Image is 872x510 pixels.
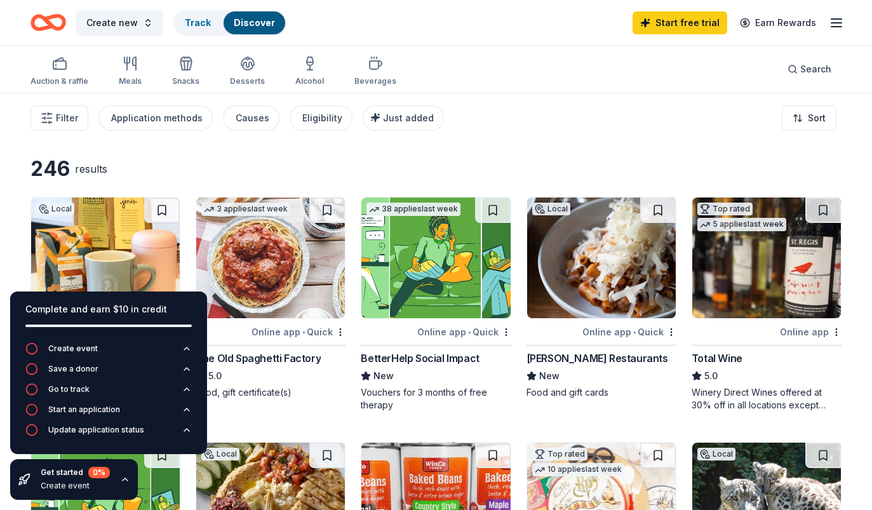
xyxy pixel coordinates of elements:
[196,386,345,399] div: Food, gift certificate(s)
[196,197,345,399] a: Image for The Old Spaghetti Factory3 applieslast weekOnline app•QuickThe Old Spaghetti Factory5.0...
[354,51,396,93] button: Beverages
[30,8,66,37] a: Home
[230,76,265,86] div: Desserts
[252,324,345,340] div: Online app Quick
[172,76,199,86] div: Snacks
[532,203,570,215] div: Local
[633,327,636,337] span: •
[633,11,727,34] a: Start free trial
[201,203,290,216] div: 3 applies last week
[48,384,90,394] div: Go to track
[119,51,142,93] button: Meals
[295,51,324,93] button: Alcohol
[234,17,275,28] a: Discover
[111,111,203,126] div: Application methods
[25,302,192,317] div: Complete and earn $10 in credit
[354,76,396,86] div: Beverages
[539,368,560,384] span: New
[172,51,199,93] button: Snacks
[88,467,110,478] div: 0 %
[30,105,88,131] button: Filter
[777,57,842,82] button: Search
[361,351,479,366] div: BetterHelp Social Impact
[527,198,676,318] img: Image for Ethan Stowell Restaurants
[48,344,98,354] div: Create event
[692,351,742,366] div: Total Wine
[290,105,352,131] button: Eligibility
[302,111,342,126] div: Eligibility
[692,197,842,412] a: Image for Total WineTop rated5 applieslast weekOnline appTotal Wine5.0Winery Direct Wines offered...
[782,105,836,131] button: Sort
[196,351,321,366] div: The Old Spaghetti Factory
[780,324,842,340] div: Online app
[808,111,826,126] span: Sort
[230,51,265,93] button: Desserts
[25,363,192,383] button: Save a donor
[76,10,163,36] button: Create new
[223,105,279,131] button: Causes
[732,11,824,34] a: Earn Rewards
[532,463,624,476] div: 10 applies last week
[30,197,180,412] a: Image for Indaba CoffeeLocalOnline appIndaba CoffeeNewWhole coffee beans, gift cards, merchandise
[363,105,444,131] button: Just added
[36,203,74,215] div: Local
[31,198,180,318] img: Image for Indaba Coffee
[417,324,511,340] div: Online app Quick
[361,197,511,412] a: Image for BetterHelp Social Impact38 applieslast weekOnline app•QuickBetterHelp Social ImpactNewV...
[98,105,213,131] button: Application methods
[196,198,345,318] img: Image for The Old Spaghetti Factory
[86,15,138,30] span: Create new
[361,198,510,318] img: Image for BetterHelp Social Impact
[30,76,88,86] div: Auction & raffle
[236,111,269,126] div: Causes
[527,386,676,399] div: Food and gift cards
[75,161,107,177] div: results
[697,203,753,215] div: Top rated
[468,327,471,337] span: •
[692,386,842,412] div: Winery Direct Wines offered at 30% off in all locations except [GEOGRAPHIC_DATA], [GEOGRAPHIC_DAT...
[41,467,110,478] div: Get started
[704,368,718,384] span: 5.0
[800,62,831,77] span: Search
[295,76,324,86] div: Alcohol
[48,364,98,374] div: Save a donor
[366,203,460,216] div: 38 applies last week
[25,403,192,424] button: Start an application
[361,386,511,412] div: Vouchers for 3 months of free therapy
[30,51,88,93] button: Auction & raffle
[25,383,192,403] button: Go to track
[697,448,735,460] div: Local
[697,218,786,231] div: 5 applies last week
[373,368,394,384] span: New
[185,17,211,28] a: Track
[25,342,192,363] button: Create event
[527,351,668,366] div: [PERSON_NAME] Restaurants
[527,197,676,399] a: Image for Ethan Stowell RestaurantsLocalOnline app•Quick[PERSON_NAME] RestaurantsNewFood and gift...
[48,405,120,415] div: Start an application
[25,424,192,444] button: Update application status
[173,10,286,36] button: TrackDiscover
[383,112,434,123] span: Just added
[692,198,841,318] img: Image for Total Wine
[582,324,676,340] div: Online app Quick
[56,111,78,126] span: Filter
[532,448,587,460] div: Top rated
[30,156,70,182] div: 246
[119,76,142,86] div: Meals
[48,425,144,435] div: Update application status
[41,481,110,491] div: Create event
[201,448,239,460] div: Local
[302,327,305,337] span: •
